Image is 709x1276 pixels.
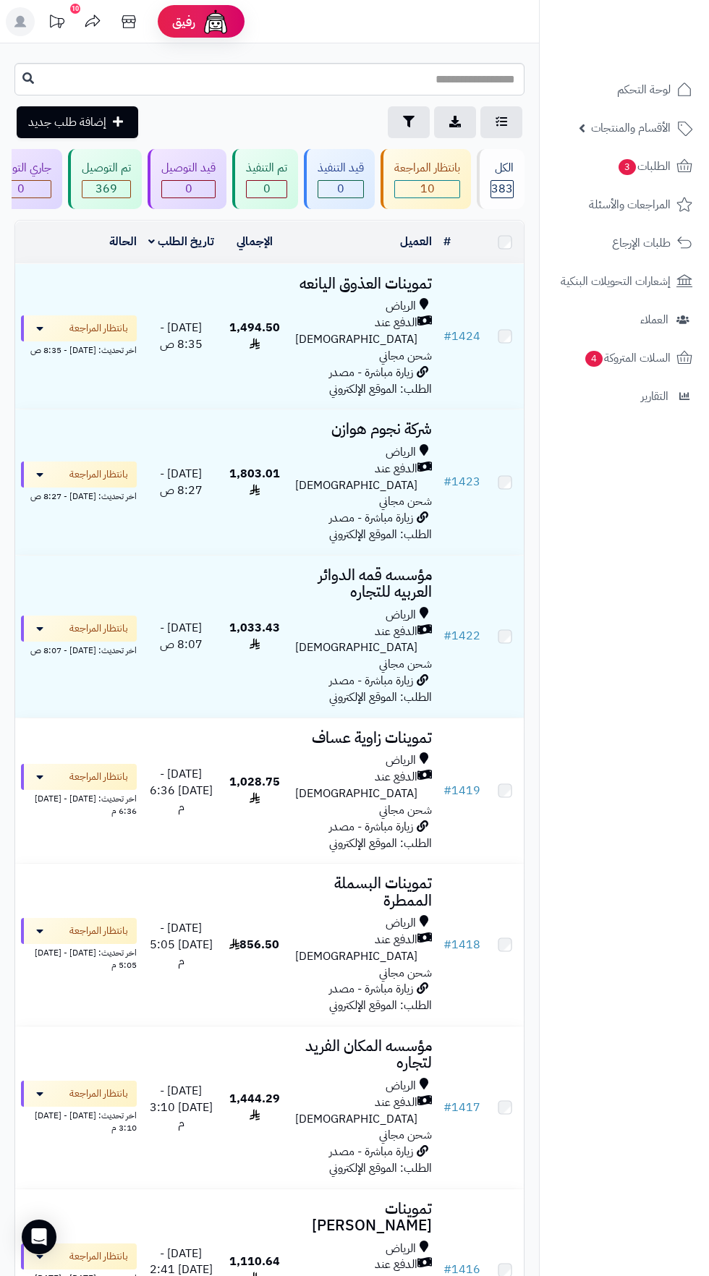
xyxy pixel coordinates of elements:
span: إشعارات التحويلات البنكية [561,271,671,292]
a: المراجعات والأسئلة [548,187,700,222]
div: اخر تحديث: [DATE] - [DATE] 3:10 م [21,1107,137,1134]
span: الرياض [386,1241,416,1257]
h3: تموينات العذوق اليانعه [295,276,432,292]
span: الطلبات [617,156,671,176]
a: الحالة [109,233,137,250]
span: 1,803.01 [229,465,280,499]
span: شحن مجاني [379,1126,432,1144]
span: بانتظار المراجعة [69,321,128,336]
span: [DATE] - 8:07 ص [160,619,203,653]
span: شحن مجاني [379,493,432,510]
div: 10 [70,4,80,14]
div: 0 [318,181,363,197]
span: الدفع عند [DEMOGRAPHIC_DATA] [295,624,417,657]
span: الرياض [386,298,416,315]
a: الإجمالي [237,233,273,250]
a: # [443,233,451,250]
span: العملاء [640,310,668,330]
span: الرياض [386,1078,416,1094]
a: لوحة التحكم [548,72,700,107]
span: شحن مجاني [379,801,432,819]
span: 0 [247,181,286,197]
div: اخر تحديث: [DATE] - [DATE] 6:36 م [21,790,137,817]
span: الدفع عند [DEMOGRAPHIC_DATA] [295,769,417,802]
span: التقارير [641,386,668,407]
div: الكل [491,160,514,176]
span: الرياض [386,444,416,461]
span: 3 [618,158,637,176]
span: الرياض [386,607,416,624]
span: 1,494.50 [229,319,280,353]
span: زيارة مباشرة - مصدر الطلب: الموقع الإلكتروني [329,672,432,706]
a: #1424 [443,328,480,345]
span: الرياض [386,752,416,769]
span: 4 [585,350,603,367]
h3: تموينات البسملة الممطرة [295,875,432,909]
span: # [443,782,451,799]
a: #1419 [443,782,480,799]
span: شحن مجاني [379,347,432,365]
span: [DATE] - [DATE] 6:36 م [150,765,213,816]
span: بانتظار المراجعة [69,1086,128,1101]
a: التقارير [548,379,700,414]
span: بانتظار المراجعة [69,924,128,938]
span: بانتظار المراجعة [69,770,128,784]
h3: مؤسسه المكان الفريد لتجاره [295,1038,432,1071]
span: المراجعات والأسئلة [589,195,671,215]
a: بانتظار المراجعة 10 [378,149,474,209]
a: العميل [400,233,432,250]
div: تم التوصيل [82,160,131,176]
a: #1423 [443,473,480,490]
span: طلبات الإرجاع [612,233,671,253]
span: 1,444.29 [229,1090,280,1124]
div: اخر تحديث: [DATE] - 8:07 ص [21,642,137,657]
span: 10 [395,181,459,197]
a: الكل383 [474,149,527,209]
span: بانتظار المراجعة [69,1249,128,1264]
a: العملاء [548,302,700,337]
span: 0 [162,181,215,197]
a: تحديثات المنصة [38,7,75,40]
a: قيد التوصيل 0 [145,149,229,209]
div: قيد التنفيذ [318,160,364,176]
img: logo-2.png [611,13,695,43]
div: اخر تحديث: [DATE] - [DATE] 5:05 م [21,944,137,971]
a: إشعارات التحويلات البنكية [548,264,700,299]
h3: شركة نجوم هوازن [295,421,432,438]
div: Open Intercom Messenger [22,1220,56,1254]
a: #1417 [443,1099,480,1116]
h3: تموينات [PERSON_NAME] [295,1201,432,1234]
span: الدفع عند [DEMOGRAPHIC_DATA] [295,315,417,348]
span: زيارة مباشرة - مصدر الطلب: الموقع الإلكتروني [329,980,432,1014]
span: [DATE] - 8:27 ص [160,465,203,499]
span: 383 [491,181,513,197]
span: الأقسام والمنتجات [591,118,671,138]
span: الدفع عند [DEMOGRAPHIC_DATA] [295,932,417,965]
span: زيارة مباشرة - مصدر الطلب: الموقع الإلكتروني [329,818,432,852]
span: 1,028.75 [229,773,280,807]
span: 1,033.43 [229,619,280,653]
span: إضافة طلب جديد [28,114,106,131]
span: 369 [82,181,130,197]
div: تم التنفيذ [246,160,287,176]
span: [DATE] - [DATE] 5:05 م [150,919,213,970]
a: طلبات الإرجاع [548,226,700,260]
span: بانتظار المراجعة [69,467,128,482]
a: قيد التنفيذ 0 [301,149,378,209]
span: زيارة مباشرة - مصدر الطلب: الموقع الإلكتروني [329,364,432,398]
span: 856.50 [229,936,279,953]
div: اخر تحديث: [DATE] - 8:35 ص [21,341,137,357]
span: لوحة التحكم [617,80,671,100]
span: [DATE] - 8:35 ص [160,319,203,353]
span: الرياض [386,915,416,932]
span: # [443,936,451,953]
a: إضافة طلب جديد [17,106,138,138]
span: [DATE] - [DATE] 3:10 م [150,1082,213,1133]
span: شحن مجاني [379,964,432,982]
h3: تموينات زاوية عساف [295,730,432,747]
a: الطلبات3 [548,149,700,184]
